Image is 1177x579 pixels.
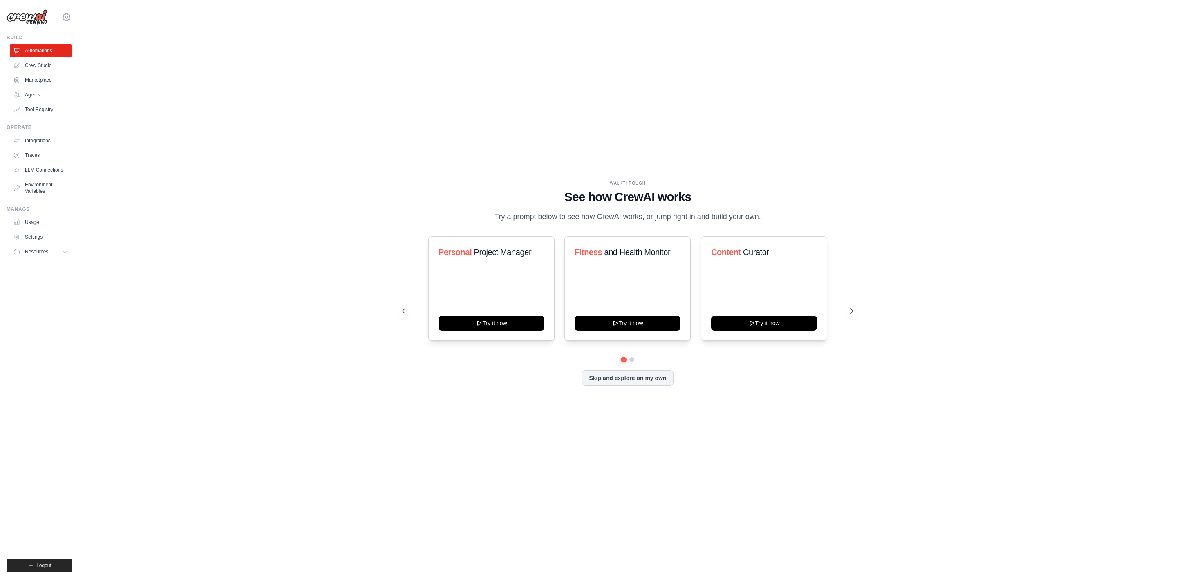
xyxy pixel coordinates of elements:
a: Usage [10,216,72,229]
iframe: Chat Widget [1136,540,1177,579]
h1: See how CrewAI works [402,190,853,204]
span: Project Manager [474,248,531,257]
div: WALKTHROUGH [402,180,853,186]
a: Crew Studio [10,59,72,72]
button: Logout [7,559,72,572]
p: Try a prompt below to see how CrewAI works, or jump right in and build your own. [490,211,765,223]
a: Automations [10,44,72,57]
a: Settings [10,230,72,244]
div: Build [7,34,72,41]
span: Resources [25,248,48,255]
span: Content [711,248,741,257]
div: Manage [7,206,72,212]
div: Operate [7,124,72,131]
a: Integrations [10,134,72,147]
a: Agents [10,88,72,101]
span: and Health Monitor [604,248,671,257]
span: Logout [36,562,51,569]
img: Logo [7,9,47,25]
button: Try it now [439,316,544,331]
button: Try it now [575,316,680,331]
button: Try it now [711,316,817,331]
span: Personal [439,248,472,257]
button: Resources [10,245,72,258]
a: Environment Variables [10,178,72,198]
a: Tool Registry [10,103,72,116]
a: Marketplace [10,74,72,87]
a: Traces [10,149,72,162]
a: LLM Connections [10,163,72,177]
button: Skip and explore on my own [582,370,673,386]
span: Fitness [575,248,602,257]
span: Curator [743,248,769,257]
